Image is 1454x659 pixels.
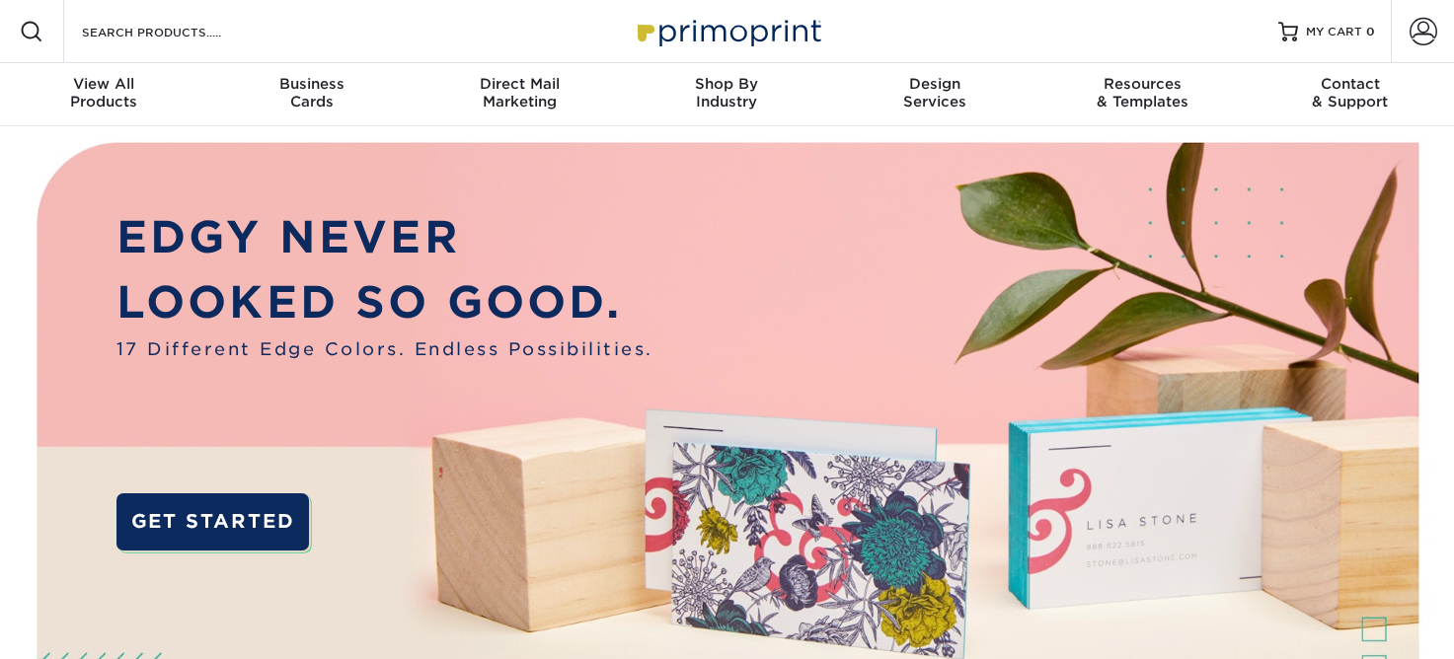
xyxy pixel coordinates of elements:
div: Services [831,75,1038,110]
input: SEARCH PRODUCTS..... [80,20,272,43]
div: Industry [623,75,830,110]
a: Contact& Support [1247,63,1454,126]
a: GET STARTED [116,493,310,550]
span: Design [831,75,1038,93]
div: Cards [207,75,415,110]
div: Marketing [416,75,623,110]
span: MY CART [1306,24,1362,40]
a: DesignServices [831,63,1038,126]
span: 0 [1366,25,1375,38]
span: 17 Different Edge Colors. Endless Possibilities. [116,336,653,363]
p: LOOKED SO GOOD. [116,270,653,335]
div: & Support [1247,75,1454,110]
span: Contact [1247,75,1454,93]
span: Direct Mail [416,75,623,93]
a: Resources& Templates [1038,63,1246,126]
a: BusinessCards [207,63,415,126]
span: Resources [1038,75,1246,93]
div: & Templates [1038,75,1246,110]
img: Primoprint [629,10,826,52]
a: Direct MailMarketing [416,63,623,126]
span: Shop By [623,75,830,93]
p: EDGY NEVER [116,205,653,270]
a: Shop ByIndustry [623,63,830,126]
span: Business [207,75,415,93]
